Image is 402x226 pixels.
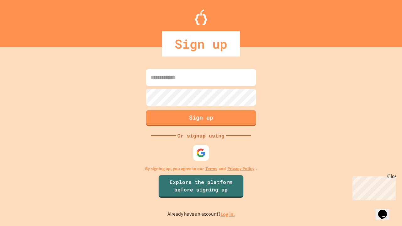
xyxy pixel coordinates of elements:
[176,132,226,139] div: Or signup using
[167,210,235,218] p: Already have an account?
[146,110,256,126] button: Sign up
[3,3,43,40] div: Chat with us now!Close
[376,201,396,220] iframe: chat widget
[220,211,235,218] a: Log in.
[350,174,396,200] iframe: chat widget
[195,9,207,25] img: Logo.svg
[196,148,206,158] img: google-icon.svg
[159,175,243,198] a: Explore the platform before signing up
[227,165,254,172] a: Privacy Policy
[145,165,257,172] p: By signing up, you agree to our and .
[162,31,240,56] div: Sign up
[205,165,217,172] a: Terms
